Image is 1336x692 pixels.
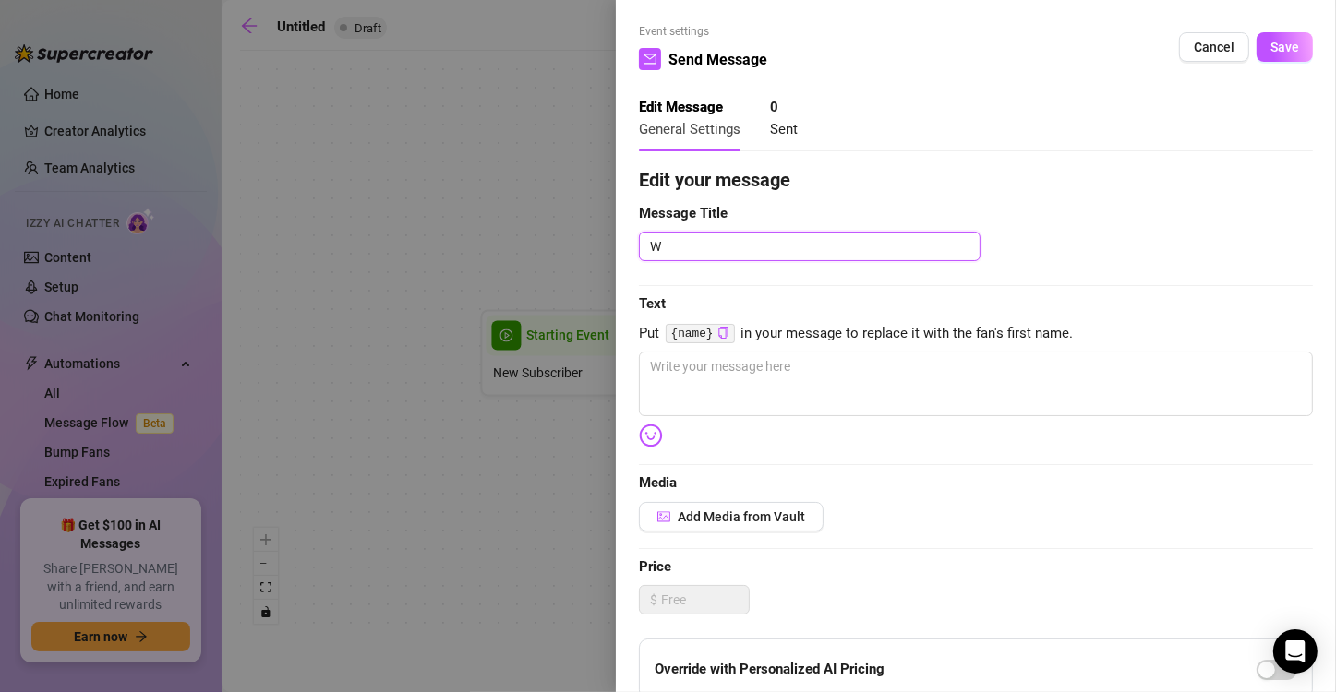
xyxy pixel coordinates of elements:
[1179,32,1249,62] button: Cancel
[661,586,749,614] input: Free
[1270,40,1299,54] span: Save
[1257,32,1313,62] button: Save
[639,323,1313,345] span: Put in your message to replace it with the fan's first name.
[639,424,663,447] img: svg%3e
[1273,629,1318,674] div: Open Intercom Messenger
[668,48,767,71] span: Send Message
[639,295,666,312] strong: Text
[678,509,805,524] span: Add Media from Vault
[639,232,981,261] textarea: W
[717,327,729,340] button: Click to Copy
[639,502,824,531] button: Add Media from Vault
[717,327,729,339] span: copy
[657,510,670,523] span: picture
[639,205,728,221] strong: Message Title
[639,169,790,191] strong: Edit your message
[655,661,885,677] strong: Override with Personalized AI Pricing
[639,558,671,575] strong: Price
[1194,40,1234,54] span: Cancel
[639,474,677,491] strong: Media
[770,121,798,137] span: Sent
[639,99,723,115] strong: Edit Message
[639,121,740,137] span: General Settings
[639,23,767,41] span: Event settings
[644,53,656,66] span: mail
[666,324,735,343] code: {name}
[770,99,778,115] strong: 0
